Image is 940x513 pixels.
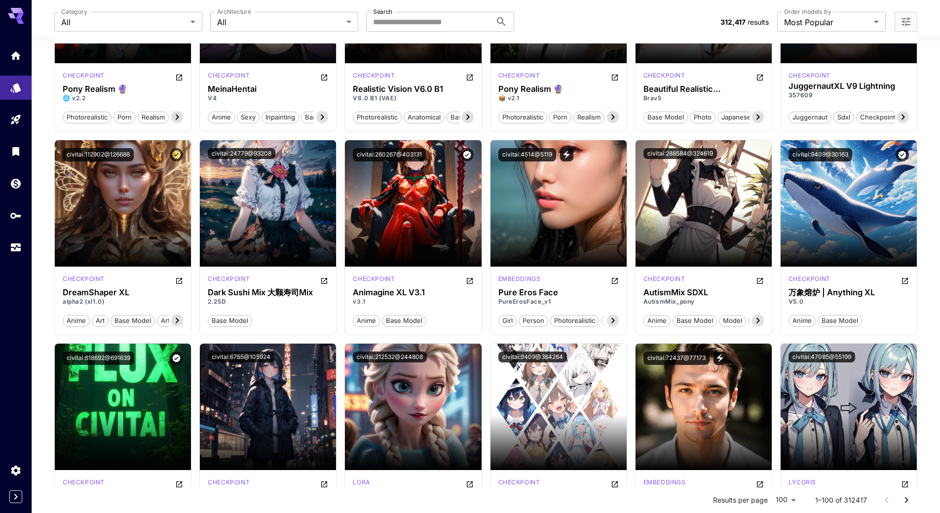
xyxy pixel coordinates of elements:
[353,352,427,362] button: civitai:212532@244808
[208,314,252,327] button: base model
[111,314,155,327] button: base model
[519,316,548,326] span: person
[466,478,474,490] button: Open in CivitAI
[643,71,685,80] p: checkpoint
[498,275,541,283] p: embeddings
[9,490,22,503] div: Expand sidebar
[208,478,250,490] div: SD 1.5
[353,71,395,80] p: checkpoint
[138,111,169,123] button: realism
[447,111,491,123] button: base model
[382,316,426,326] span: base model
[644,113,687,122] span: base model
[784,7,831,16] label: Order models by
[789,478,816,487] p: lycoris
[748,18,769,26] span: results
[643,71,685,83] div: SD 1.5
[611,478,619,490] button: Open in CivitAI
[353,275,395,286] div: SDXL 1.0
[789,297,909,306] p: V5.0
[643,478,686,490] div: SD 1.5
[63,113,111,122] span: photorealistic
[643,84,764,94] h3: Beautiful Realistic [DEMOGRAPHIC_DATA]
[834,113,854,122] span: sdxl
[63,478,105,487] p: checkpoint
[756,71,764,83] button: Open in CivitAI
[10,177,22,190] div: Wallet
[353,94,473,103] p: V6.0 B1 (VAE)
[818,314,862,327] button: base model
[749,316,790,326] span: sdxl anime
[789,113,831,122] span: juggernaut
[208,113,234,122] span: anime
[857,113,899,122] span: checkpoint
[833,111,854,123] button: sdxl
[498,275,541,286] div: SD 1.5
[673,316,716,326] span: base model
[519,314,548,327] button: person
[111,316,154,326] span: base model
[756,275,764,286] button: Open in CivitAI
[550,314,599,327] button: photorealistic
[717,111,755,123] button: japanese
[63,94,183,103] p: 🌐 v2.2
[789,111,831,123] button: juggernaut
[301,111,345,123] button: base model
[61,7,87,16] label: Category
[549,111,571,123] button: porn
[63,275,105,283] p: checkpoint
[643,288,764,297] h3: AutismMix SDXL
[643,275,685,283] p: checkpoint
[114,113,135,122] span: porn
[175,478,183,490] button: Open in CivitAI
[63,288,183,297] div: DreamShaper XL
[92,316,108,326] span: art
[353,297,473,306] p: v3.1
[353,314,380,327] button: anime
[498,84,619,94] h3: Pony Realism 🔮
[550,113,571,122] span: porn
[643,478,686,487] p: embeddings
[382,314,426,327] button: base model
[789,81,909,91] div: JuggernautXL V9 Lightning
[498,288,619,297] h3: Pure Eros Face
[353,478,370,487] p: lora
[499,316,516,326] span: girl
[784,16,870,28] span: Most Popular
[748,314,790,327] button: sdxl anime
[643,314,671,327] button: anime
[611,71,619,83] button: Open in CivitAI
[217,7,251,16] label: Architecture
[63,84,183,94] h3: Pony Realism 🔮
[63,111,112,123] button: photorealistic
[10,464,22,476] div: Settings
[208,352,274,362] button: civitai:6755@105924
[237,113,259,122] span: sexy
[498,297,619,306] p: PureErosFace_v1
[208,275,250,283] p: checkpoint
[262,113,299,122] span: inpainting
[897,490,916,510] button: Go to next page
[208,297,328,306] p: 2.25D
[92,314,109,327] button: art
[138,113,168,122] span: realism
[856,111,899,123] button: checkpoint
[208,111,235,123] button: anime
[573,111,604,123] button: realism
[498,352,567,362] button: civitai:9409@384264
[170,148,183,161] button: Certified Model – Vetted for best performance and includes a commercial license.
[643,111,688,123] button: base model
[353,288,473,297] div: Animagine XL V3.1
[789,148,852,161] button: civitai:9409@30163
[466,71,474,83] button: Open in CivitAI
[719,314,746,327] button: model
[175,71,183,83] button: Open in CivitAI
[789,314,816,327] button: anime
[404,113,444,122] span: anatomical
[10,145,22,158] div: Library
[208,84,328,94] h3: MeinaHentai
[498,314,517,327] button: girl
